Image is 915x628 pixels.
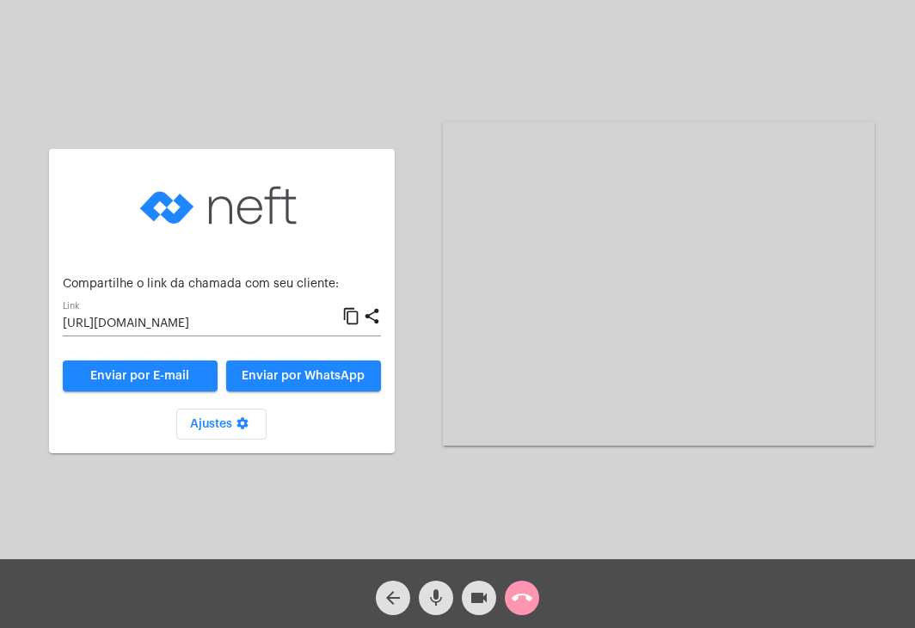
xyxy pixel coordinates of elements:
mat-icon: mic [426,588,446,608]
mat-icon: videocam [469,588,489,608]
button: Enviar por WhatsApp [226,360,381,391]
mat-icon: arrow_back [383,588,403,608]
span: Enviar por E-mail [90,370,189,382]
span: Enviar por WhatsApp [242,370,365,382]
mat-icon: settings [232,416,253,437]
button: Ajustes [176,409,267,440]
p: Compartilhe o link da chamada com seu cliente: [63,278,381,291]
mat-icon: content_copy [342,306,360,327]
span: Ajustes [190,418,253,430]
a: Enviar por E-mail [63,360,218,391]
mat-icon: call_end [512,588,532,608]
mat-icon: share [363,306,381,327]
img: logo-neft-novo-2.png [136,163,308,249]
